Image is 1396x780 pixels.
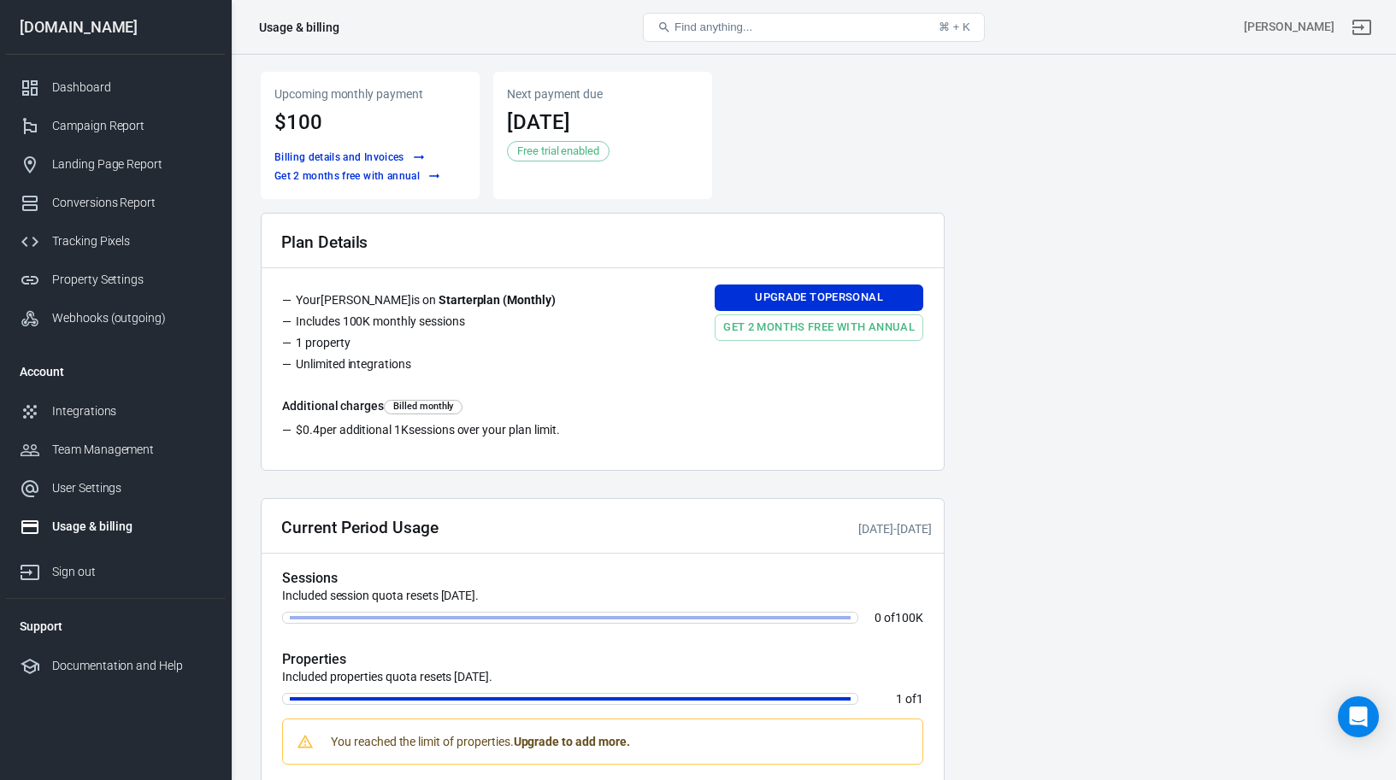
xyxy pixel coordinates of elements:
span: Find anything... [674,21,752,33]
a: Dashboard [6,68,225,107]
div: Dashboard [52,79,211,97]
a: Landing Page Report [6,145,225,184]
li: Account [6,351,225,392]
a: Sign out [6,546,225,591]
li: Includes 100K monthly sessions [282,313,569,334]
span: Billed monthly [390,400,456,414]
a: Team Management [6,431,225,469]
a: Tracking Pixels [6,222,225,261]
button: Billing details and Invoices [270,149,429,167]
span: 100K [895,611,923,625]
div: Account id: KFwv2BNX [1244,18,1334,36]
a: Get 2 months free with annual [270,167,445,185]
div: Campaign Report [52,117,211,135]
a: Get 2 months free with annual [715,314,923,341]
div: Documentation and Help [52,657,211,675]
p: of [872,693,923,705]
li: Unlimited integrations [282,355,569,377]
li: 1 property [282,334,569,355]
a: User Settings [6,469,225,507]
div: Usage & billing [259,19,339,36]
span: 1K [394,423,409,437]
div: ⌘ + K [939,21,970,33]
div: Integrations [52,402,211,420]
h5: Properties [282,651,923,668]
h2: Plan Details [281,233,368,251]
a: Campaign Report [6,107,225,145]
div: [DOMAIN_NAME] [6,20,225,35]
span: - [858,522,931,536]
p: Next payment due [507,85,698,103]
li: Your [PERSON_NAME] is on [282,291,569,313]
h5: Sessions [282,570,923,587]
a: Sign out [1341,7,1382,48]
span: 1 [896,692,903,706]
strong: Upgrade to add more. [514,735,630,748]
p: Upcoming monthly payment [274,85,466,103]
button: Find anything...⌘ + K [643,13,985,42]
div: You reached the limit of properties. [324,726,637,757]
span: $0.4 [296,423,320,437]
h2: Current Period Usage [281,519,439,537]
strong: Starter plan ( Monthly ) [439,293,556,307]
time: 2025-09-08T13:43:50-06:00 [897,522,932,536]
p: Included properties quota resets [DATE]. [282,668,923,686]
h6: Additional charges [282,397,923,414]
p: Included session quota resets [DATE]. [282,587,923,605]
span: $100 [274,110,322,134]
li: per additional sessions over your plan limit. [282,421,923,443]
div: Usage & billing [52,518,211,536]
p: of [872,612,923,624]
time: 2025-08-25T13:29:08-06:00 [858,522,893,536]
div: User Settings [52,479,211,497]
a: Webhooks (outgoing) [6,299,225,337]
a: Property Settings [6,261,225,299]
span: 1 [916,692,923,706]
a: Upgrade toPersonal [715,284,923,311]
span: Free trial enabled [511,143,605,160]
span: 0 [875,611,881,625]
a: Usage & billing [6,507,225,546]
a: Conversions Report [6,184,225,222]
div: Sign out [52,563,211,581]
time: 2025-09-08T13:43:50-06:00 [507,110,570,134]
div: Landing Page Report [52,155,211,173]
div: Property Settings [52,271,211,289]
div: Webhooks (outgoing) [52,309,211,327]
div: Conversions Report [52,194,211,212]
li: Support [6,606,225,647]
div: Open Intercom Messenger [1338,696,1379,737]
div: Team Management [52,441,211,459]
a: Integrations [6,392,225,431]
div: Tracking Pixels [52,232,211,250]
